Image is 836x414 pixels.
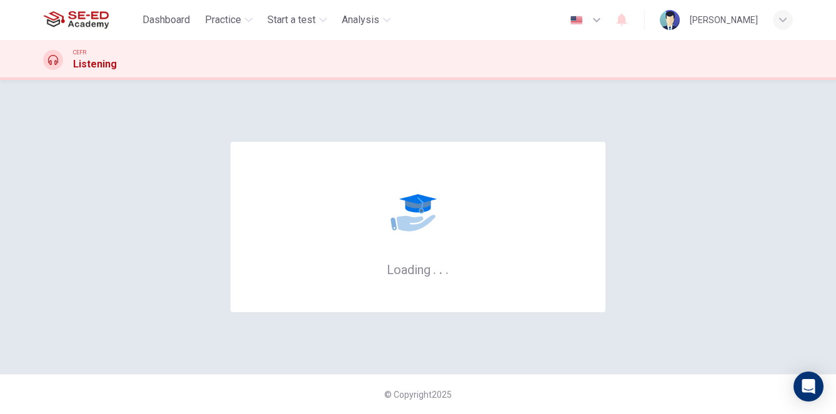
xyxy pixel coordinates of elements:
[660,10,680,30] img: Profile picture
[387,261,449,277] h6: Loading
[337,9,396,31] button: Analysis
[43,7,137,32] a: SE-ED Academy logo
[384,390,452,400] span: © Copyright 2025
[262,9,332,31] button: Start a test
[137,9,195,31] button: Dashboard
[690,12,758,27] div: [PERSON_NAME]
[73,57,117,72] h1: Listening
[200,9,257,31] button: Practice
[794,372,824,402] div: Open Intercom Messenger
[142,12,190,27] span: Dashboard
[267,12,316,27] span: Start a test
[43,7,109,32] img: SE-ED Academy logo
[569,16,584,25] img: en
[445,258,449,278] h6: .
[342,12,379,27] span: Analysis
[73,48,86,57] span: CEFR
[432,258,437,278] h6: .
[439,258,443,278] h6: .
[205,12,241,27] span: Practice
